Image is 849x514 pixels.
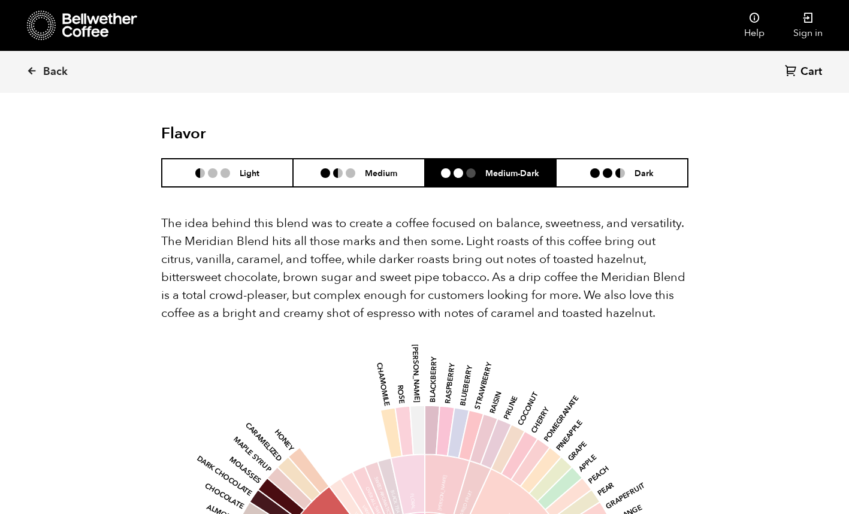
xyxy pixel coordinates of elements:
[785,64,825,80] a: Cart
[365,168,397,178] h6: Medium
[43,65,68,79] span: Back
[635,168,654,178] h6: Dark
[161,214,688,322] p: The idea behind this blend was to create a coffee focused on balance, sweetness, and versatility....
[800,65,822,79] span: Cart
[240,168,259,178] h6: Light
[485,168,539,178] h6: Medium-Dark
[161,125,337,143] h2: Flavor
